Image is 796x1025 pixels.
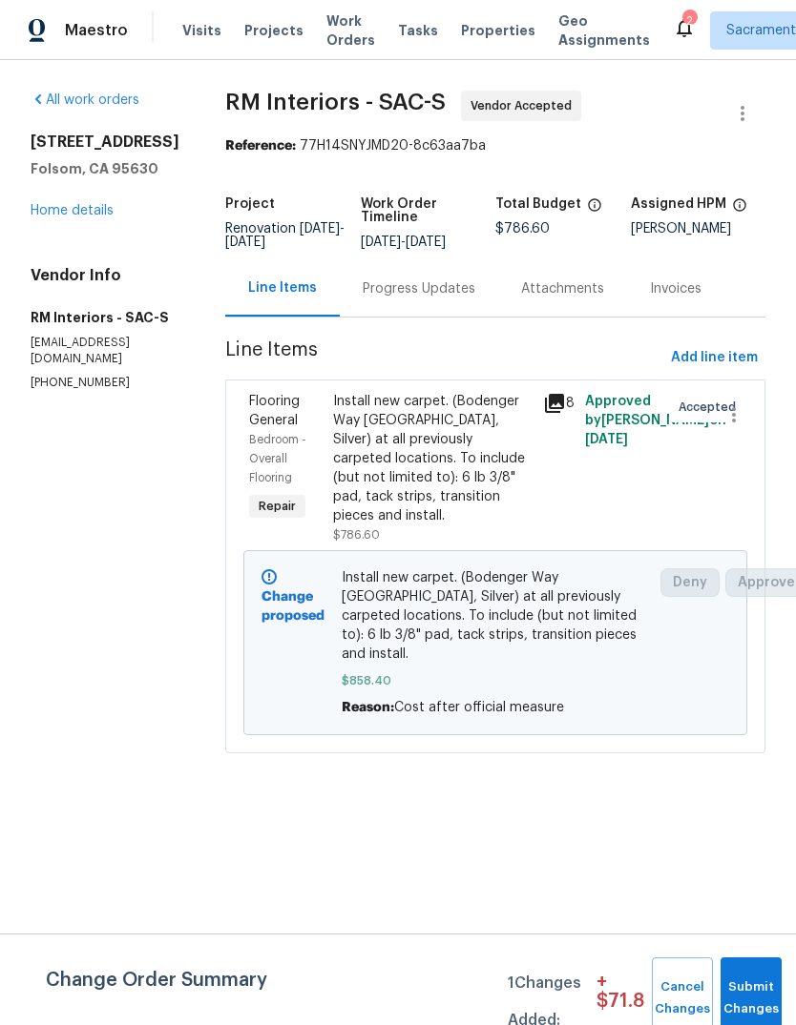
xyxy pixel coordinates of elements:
div: Attachments [521,279,604,298]
span: Visits [182,21,221,40]
span: $786.60 [495,222,550,236]
span: Approved by [PERSON_NAME] on [585,395,726,446]
span: Flooring General [249,395,300,427]
span: [DATE] [300,222,340,236]
span: Reason: [342,701,394,714]
span: Geo Assignments [558,11,650,50]
span: Work Orders [326,11,375,50]
span: [DATE] [361,236,401,249]
a: All work orders [31,93,139,107]
span: Tasks [398,24,438,37]
span: [DATE] [585,433,628,446]
span: Renovation [225,222,345,249]
h5: Project [225,197,275,211]
p: [PHONE_NUMBER] [31,375,179,391]
div: Install new carpet. (Bodenger Way [GEOGRAPHIC_DATA], Silver) at all previously carpeted locations... [333,392,532,525]
span: RM Interiors - SAC-S [225,91,446,113]
button: Add line item [663,340,765,376]
h5: Work Order Timeline [361,197,496,224]
span: Projects [244,21,304,40]
div: 8 [543,392,574,415]
span: - [361,236,446,249]
span: [DATE] [406,236,446,249]
span: The hpm assigned to this work order. [732,197,747,222]
h5: RM Interiors - SAC-S [31,308,179,327]
h5: Assigned HPM [631,197,726,211]
span: - [225,222,345,249]
span: Cost after official measure [394,701,564,714]
span: Accepted [679,398,744,417]
button: Deny [660,568,720,597]
a: Home details [31,204,114,217]
p: [EMAIL_ADDRESS][DOMAIN_NAME] [31,335,179,367]
span: Install new carpet. (Bodenger Way [GEOGRAPHIC_DATA], Silver) at all previously carpeted locations... [342,568,650,664]
span: Repair [251,497,304,516]
div: Line Items [248,278,317,297]
span: Vendor Accepted [471,96,579,115]
div: Invoices [650,279,702,298]
b: Reference: [225,139,296,153]
h2: [STREET_ADDRESS] [31,133,179,152]
b: Change proposed [262,590,325,623]
span: $786.60 [333,529,380,541]
div: [PERSON_NAME] [631,222,766,236]
div: Progress Updates [363,279,475,298]
span: $858.40 [342,671,650,690]
span: Line Items [225,340,663,376]
span: Add line item [671,346,758,370]
span: Bedroom - Overall Flooring [249,434,306,483]
div: 2 [682,11,696,31]
h5: Total Budget [495,197,581,211]
span: [DATE] [225,236,265,249]
h4: Vendor Info [31,266,179,285]
span: The total cost of line items that have been proposed by Opendoor. This sum includes line items th... [587,197,602,222]
div: 77H14SNYJMD20-8c63aa7ba [225,136,765,155]
span: Maestro [65,21,128,40]
h5: Folsom, CA 95630 [31,159,179,178]
span: Properties [461,21,535,40]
